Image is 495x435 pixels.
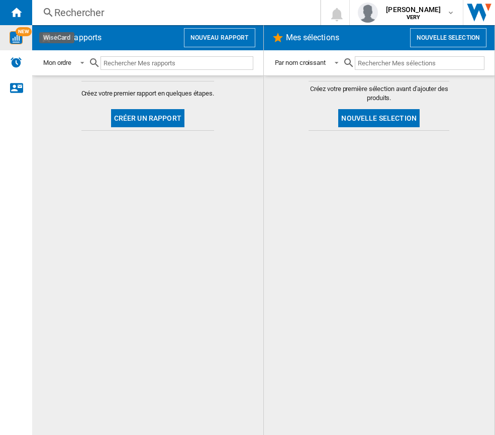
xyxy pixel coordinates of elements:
[43,59,71,66] div: Mon ordre
[275,59,326,66] div: Par nom croissant
[184,28,255,47] button: Nouveau rapport
[410,28,486,47] button: Nouvelle selection
[10,56,22,68] img: alerts-logo.svg
[338,109,420,127] button: Nouvelle selection
[358,3,378,23] img: profile.jpg
[16,27,32,36] span: NEW
[284,28,341,47] h2: Mes sélections
[54,6,294,20] div: Rechercher
[386,5,441,15] span: [PERSON_NAME]
[10,31,23,44] img: wise-card.svg
[52,28,104,47] h2: Mes rapports
[407,14,421,21] b: VERY
[355,56,484,70] input: Rechercher Mes sélections
[111,109,184,127] button: Créer un rapport
[309,84,449,103] span: Créez votre première sélection avant d'ajouter des produits.
[101,56,253,70] input: Rechercher Mes rapports
[81,89,214,98] span: Créez votre premier rapport en quelques étapes.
